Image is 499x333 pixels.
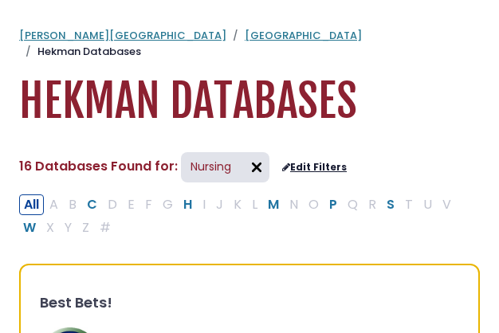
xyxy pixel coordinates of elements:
[19,194,44,215] button: All
[282,162,347,173] a: Edit Filters
[382,194,399,215] button: Filter Results S
[19,28,226,43] a: [PERSON_NAME][GEOGRAPHIC_DATA]
[40,294,459,311] h3: Best Bets!
[244,155,269,180] img: arr097.svg
[179,194,197,215] button: Filter Results H
[19,44,141,60] li: Hekman Databases
[324,194,342,215] button: Filter Results P
[19,75,480,128] h1: Hekman Databases
[263,194,284,215] button: Filter Results M
[19,28,480,59] nav: breadcrumb
[19,157,178,175] span: 16 Databases Found for:
[19,194,458,237] div: Alpha-list to filter by first letter of database name
[245,28,362,43] a: [GEOGRAPHIC_DATA]
[181,152,269,182] span: Nursing
[18,217,41,238] button: Filter Results W
[82,194,102,215] button: Filter Results C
